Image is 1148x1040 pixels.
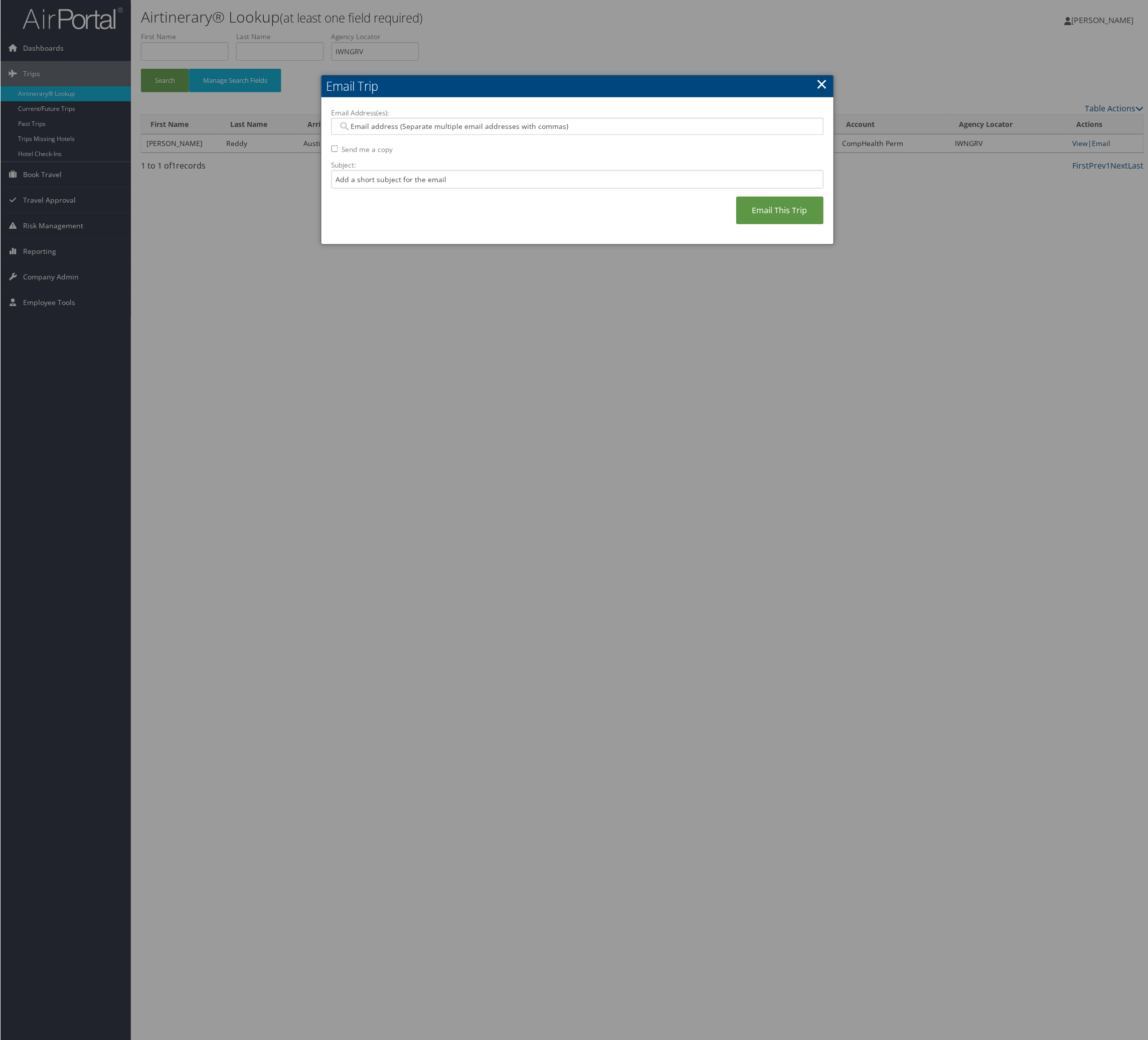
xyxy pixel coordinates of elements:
label: Subject: [331,160,824,170]
a: Email This Trip [736,197,824,224]
input: Email address (Separate multiple email addresses with commas) [338,121,803,131]
input: Add a short subject for the email [331,170,824,189]
h2: Email Trip [321,75,834,97]
label: Email Address(es): [331,108,824,118]
label: Send me a copy [342,144,393,155]
a: × [816,74,828,94]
